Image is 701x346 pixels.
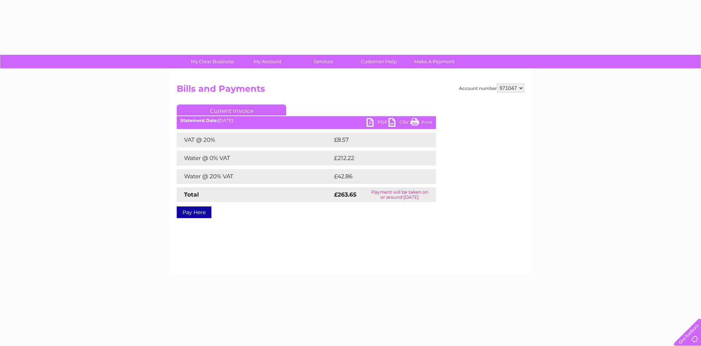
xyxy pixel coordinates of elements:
[184,191,199,198] strong: Total
[410,118,432,129] a: Print
[388,118,410,129] a: CSV
[293,55,353,68] a: Services
[332,151,422,166] td: £212.22
[367,118,388,129] a: PDF
[177,104,286,115] a: Current Invoice
[182,55,242,68] a: My Clear Business
[332,169,421,184] td: £42.86
[238,55,298,68] a: My Account
[459,84,524,92] div: Account number
[177,169,332,184] td: Water @ 20% VAT
[177,84,524,98] h2: Bills and Payments
[177,206,211,218] a: Pay Here
[177,133,332,147] td: VAT @ 20%
[177,118,436,123] div: [DATE]
[363,187,436,202] td: Payment will be taken on or around [DATE]
[332,133,419,147] td: £8.57
[334,191,356,198] strong: £263.65
[404,55,464,68] a: Make A Payment
[177,151,332,166] td: Water @ 0% VAT
[349,55,409,68] a: Customer Help
[180,118,218,123] b: Statement Date:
